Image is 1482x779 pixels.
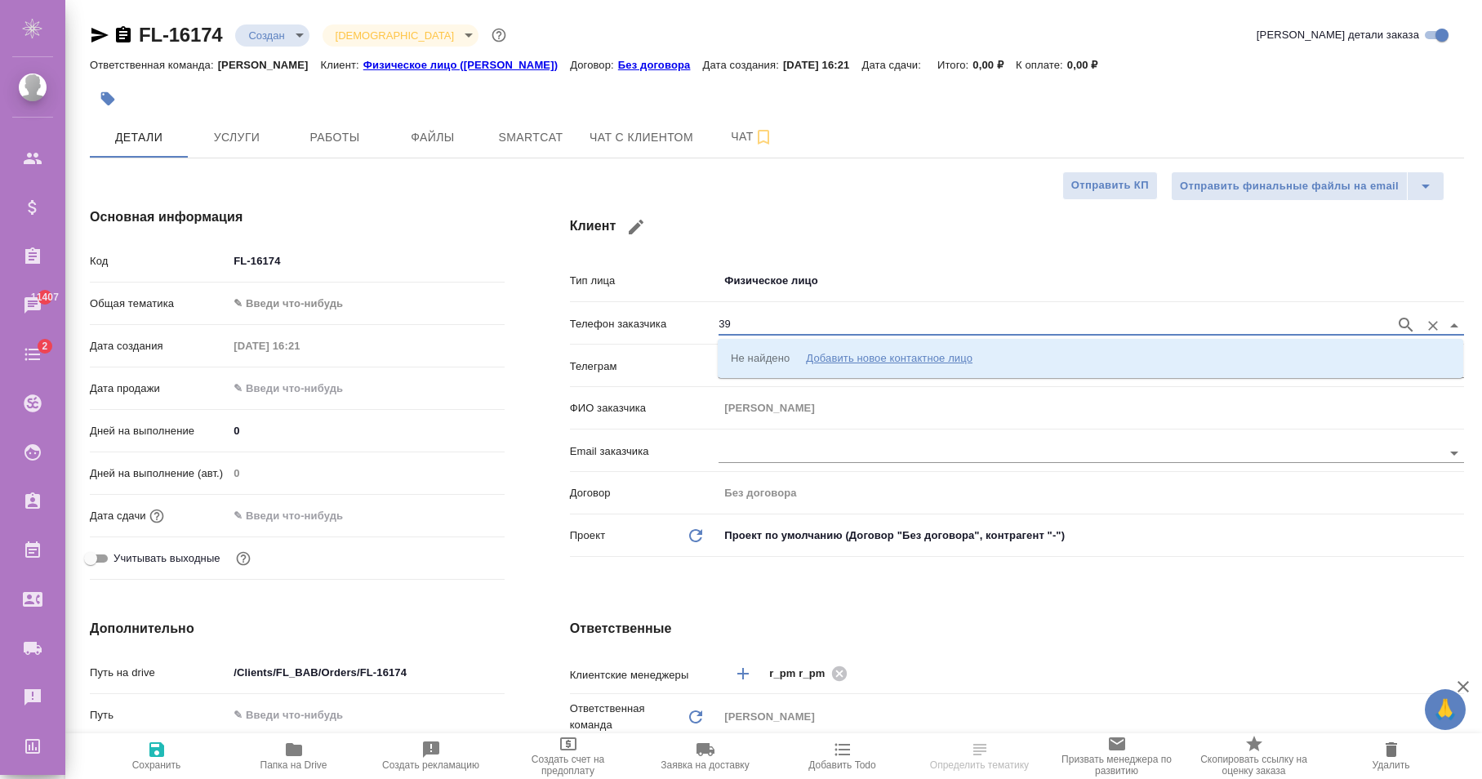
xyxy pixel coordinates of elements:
p: Email заказчика [570,443,719,460]
div: ✎ Введи что-нибудь [228,290,504,318]
h4: Ответственные [570,619,1464,639]
span: Папка на Drive [260,759,327,771]
p: К оплате: [1016,59,1067,71]
p: Клиентские менеджеры [570,667,719,683]
button: Создать счет на предоплату [500,733,637,779]
span: [PERSON_NAME] детали заказа [1257,27,1419,43]
span: Заявка на доставку [661,759,749,771]
div: split button [1171,171,1444,201]
span: Файлы [394,127,472,148]
input: ✎ Введи что-нибудь [228,376,371,400]
p: Дата сдачи [90,508,146,524]
p: Ответственная команда: [90,59,218,71]
p: Телефон заказчика [570,316,719,332]
p: [DATE] 16:21 [783,59,862,71]
p: Путь на drive [90,665,228,681]
button: Призвать менеджера по развитию [1048,733,1186,779]
input: ✎ Введи что-нибудь [228,249,504,273]
input: Пустое поле [228,334,371,358]
p: Телеграм [570,358,719,375]
button: Добавить Todo [774,733,911,779]
span: Добавить Todo [808,759,875,771]
p: 0,00 ₽ [1067,59,1110,71]
button: Создан [243,29,289,42]
button: Отправить финальные файлы на email [1171,171,1408,201]
a: Физическое лицо ([PERSON_NAME]) [363,57,570,71]
button: Создать рекламацию [363,733,500,779]
button: Очистить [1422,314,1444,337]
button: Выбери, если сб и вс нужно считать рабочими днями для выполнения заказа. [233,548,254,569]
p: Дата создания [90,338,228,354]
button: [DEMOGRAPHIC_DATA] [331,29,459,42]
svg: Подписаться [754,127,773,147]
input: ✎ Введи что-нибудь [228,504,371,527]
div: Проект по умолчанию (Договор "Без договора", контрагент "-") [719,522,1464,550]
button: Open [1455,672,1458,675]
span: Отправить финальные файлы на email [1180,177,1399,196]
span: Призвать менеджера по развитию [1058,754,1176,777]
p: Дата продажи [90,381,228,397]
span: 11407 [21,289,69,305]
button: Доп статусы указывают на важность/срочность заказа [488,24,510,46]
div: Создан [323,24,478,47]
div: Не найдено [731,350,790,367]
span: Создать рекламацию [382,759,479,771]
input: Пустое поле [719,481,1464,505]
span: Учитывать выходные [113,550,220,567]
span: 2 [32,338,57,354]
h4: Дополнительно [90,619,505,639]
span: Сохранить [132,759,181,771]
button: Скопировать ссылку на оценку заказа [1186,733,1323,779]
p: Проект [570,527,606,544]
p: Общая тематика [90,296,228,312]
p: Без договора [618,59,703,71]
p: Дата создания: [702,59,782,71]
h4: Клиент [570,207,1464,247]
input: ✎ Введи что-нибудь [228,661,504,684]
button: Папка на Drive [225,733,363,779]
input: ✎ Введи что-нибудь [228,419,504,443]
button: Заявка на доставку [637,733,774,779]
button: Добавить тэг [90,81,126,117]
p: Договор [570,485,719,501]
a: 11407 [4,285,61,326]
p: Код [90,253,228,269]
button: Добавить менеджера [723,654,763,693]
button: 🙏 [1425,689,1466,730]
button: Отправить КП [1062,171,1158,200]
p: 0,00 ₽ [972,59,1016,71]
input: Пустое поле [719,396,1464,420]
button: Close [1443,314,1466,337]
input: ✎ Введи что-нибудь [228,703,504,727]
button: Если добавить услуги и заполнить их объемом, то дата рассчитается автоматически [146,505,167,527]
p: ФИО заказчика [570,400,719,416]
span: Услуги [198,127,276,148]
a: FL-16174 [139,24,222,46]
p: Путь [90,707,228,723]
span: r_pm r_pm [769,665,834,682]
p: Ответственная команда [570,701,687,733]
p: Итого: [937,59,972,71]
span: Отправить КП [1071,176,1149,195]
span: Чат с клиентом [590,127,693,148]
p: Дата сдачи: [862,59,925,71]
span: Определить тематику [930,759,1029,771]
p: Клиент: [321,59,363,71]
div: Физическое лицо [719,267,1464,295]
h4: Основная информация [90,207,505,227]
button: Сохранить [88,733,225,779]
span: Работы [296,127,374,148]
span: Создать счет на предоплату [510,754,627,777]
a: 2 [4,334,61,375]
button: Удалить [1323,733,1460,779]
button: Скопировать ссылку [113,25,133,45]
button: Определить тематику [911,733,1048,779]
a: Без договора [618,57,703,71]
div: Создан [235,24,309,47]
p: Дней на выполнение (авт.) [90,465,228,482]
p: [PERSON_NAME] [218,59,321,71]
span: Скопировать ссылку на оценку заказа [1195,754,1313,777]
p: Тип лица [570,273,719,289]
button: Open [1443,442,1466,465]
div: r_pm r_pm [769,663,852,683]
